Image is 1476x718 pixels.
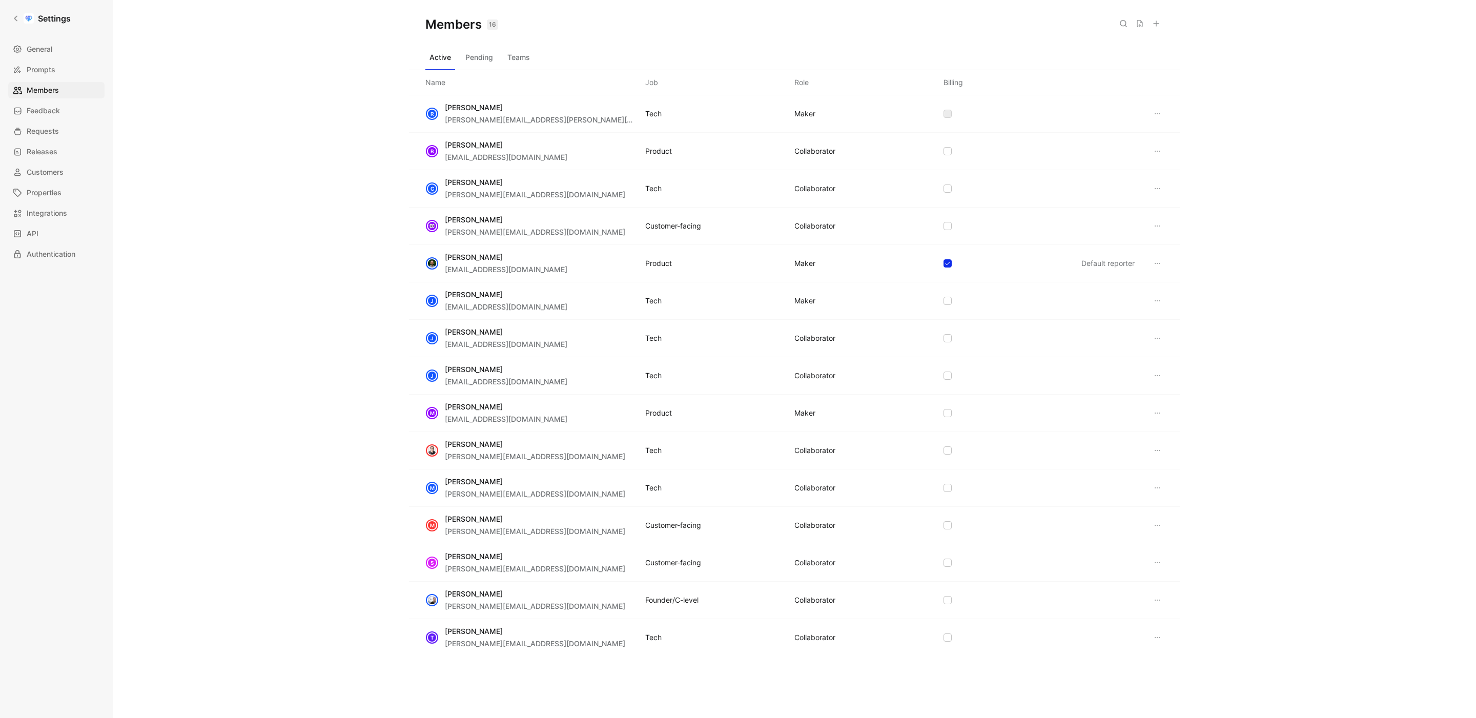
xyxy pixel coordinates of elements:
[27,43,52,55] span: General
[445,365,503,374] span: [PERSON_NAME]
[645,76,658,89] div: Job
[427,520,437,530] div: M
[8,143,105,160] a: Releases
[425,16,498,33] h1: Members
[944,76,963,89] div: Billing
[27,125,59,137] span: Requests
[445,477,503,486] span: [PERSON_NAME]
[427,371,437,381] div: J
[27,207,67,219] span: Integrations
[645,631,662,644] div: Tech
[645,257,672,270] div: Product
[425,49,455,66] button: Active
[445,228,625,236] span: [PERSON_NAME][EMAIL_ADDRESS][DOMAIN_NAME]
[427,632,437,643] div: T
[794,108,815,120] div: MAKER
[645,407,672,419] div: Product
[27,84,59,96] span: Members
[445,452,625,461] span: [PERSON_NAME][EMAIL_ADDRESS][DOMAIN_NAME]
[445,415,567,423] span: [EMAIL_ADDRESS][DOMAIN_NAME]
[445,140,503,149] span: [PERSON_NAME]
[645,182,662,195] div: Tech
[427,333,437,343] div: J
[445,215,503,224] span: [PERSON_NAME]
[445,290,503,299] span: [PERSON_NAME]
[445,265,567,274] span: [EMAIL_ADDRESS][DOMAIN_NAME]
[27,64,55,76] span: Prompts
[445,564,625,573] span: [PERSON_NAME][EMAIL_ADDRESS][DOMAIN_NAME]
[427,183,437,194] div: C
[503,49,534,66] button: Teams
[8,82,105,98] a: Members
[27,166,64,178] span: Customers
[445,552,503,561] span: [PERSON_NAME]
[445,602,625,610] span: [PERSON_NAME][EMAIL_ADDRESS][DOMAIN_NAME]
[427,258,437,269] img: avatar
[8,123,105,139] a: Requests
[8,41,105,57] a: General
[794,145,835,157] div: COLLABORATOR
[8,61,105,78] a: Prompts
[445,440,503,448] span: [PERSON_NAME]
[445,253,503,261] span: [PERSON_NAME]
[645,519,701,531] div: Customer-facing
[8,102,105,119] a: Feedback
[445,302,567,311] span: [EMAIL_ADDRESS][DOMAIN_NAME]
[794,594,835,606] div: COLLABORATOR
[27,146,57,158] span: Releases
[645,482,662,494] div: Tech
[794,332,835,344] div: COLLABORATOR
[445,402,503,411] span: [PERSON_NAME]
[645,370,662,382] div: Tech
[794,220,835,232] div: COLLABORATOR
[27,105,60,117] span: Feedback
[794,370,835,382] div: COLLABORATOR
[427,146,437,156] div: B
[425,76,445,89] div: Name
[8,164,105,180] a: Customers
[27,228,38,240] span: API
[445,377,567,386] span: [EMAIL_ADDRESS][DOMAIN_NAME]
[445,327,503,336] span: [PERSON_NAME]
[645,295,662,307] div: Tech
[445,340,567,348] span: [EMAIL_ADDRESS][DOMAIN_NAME]
[427,296,437,306] div: J
[645,220,701,232] div: Customer-facing
[427,109,437,119] div: R
[8,184,105,201] a: Properties
[461,49,497,66] button: Pending
[645,444,662,457] div: Tech
[1081,259,1135,268] span: Default reporter
[645,108,662,120] div: Tech
[38,12,71,25] h1: Settings
[794,482,835,494] div: COLLABORATOR
[445,627,503,635] span: [PERSON_NAME]
[794,444,835,457] div: COLLABORATOR
[645,557,701,569] div: Customer-facing
[427,221,437,231] img: avatar
[8,8,75,29] a: Settings
[487,19,498,30] div: 16
[794,519,835,531] div: COLLABORATOR
[8,246,105,262] a: Authentication
[445,103,503,112] span: [PERSON_NAME]
[427,483,437,493] div: M
[427,595,437,605] img: avatar
[445,589,503,598] span: [PERSON_NAME]
[645,145,672,157] div: Product
[427,558,437,568] div: S
[645,594,699,606] div: Founder/C-level
[445,115,683,124] span: [PERSON_NAME][EMAIL_ADDRESS][PERSON_NAME][DOMAIN_NAME]
[445,489,625,498] span: [PERSON_NAME][EMAIL_ADDRESS][DOMAIN_NAME]
[794,557,835,569] div: COLLABORATOR
[427,408,437,418] div: M
[445,527,625,536] span: [PERSON_NAME][EMAIL_ADDRESS][DOMAIN_NAME]
[8,205,105,221] a: Integrations
[794,631,835,644] div: COLLABORATOR
[445,190,625,199] span: [PERSON_NAME][EMAIL_ADDRESS][DOMAIN_NAME]
[645,332,662,344] div: Tech
[794,182,835,195] div: COLLABORATOR
[27,248,75,260] span: Authentication
[445,639,625,648] span: [PERSON_NAME][EMAIL_ADDRESS][DOMAIN_NAME]
[427,445,437,456] img: avatar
